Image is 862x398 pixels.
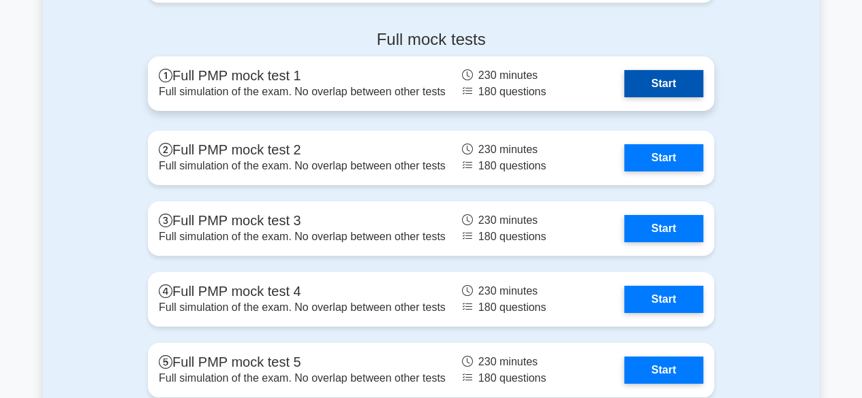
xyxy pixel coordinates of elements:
[624,70,703,97] a: Start
[624,286,703,313] a: Start
[624,215,703,242] a: Start
[148,30,714,50] h4: Full mock tests
[624,144,703,171] a: Start
[624,356,703,384] a: Start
